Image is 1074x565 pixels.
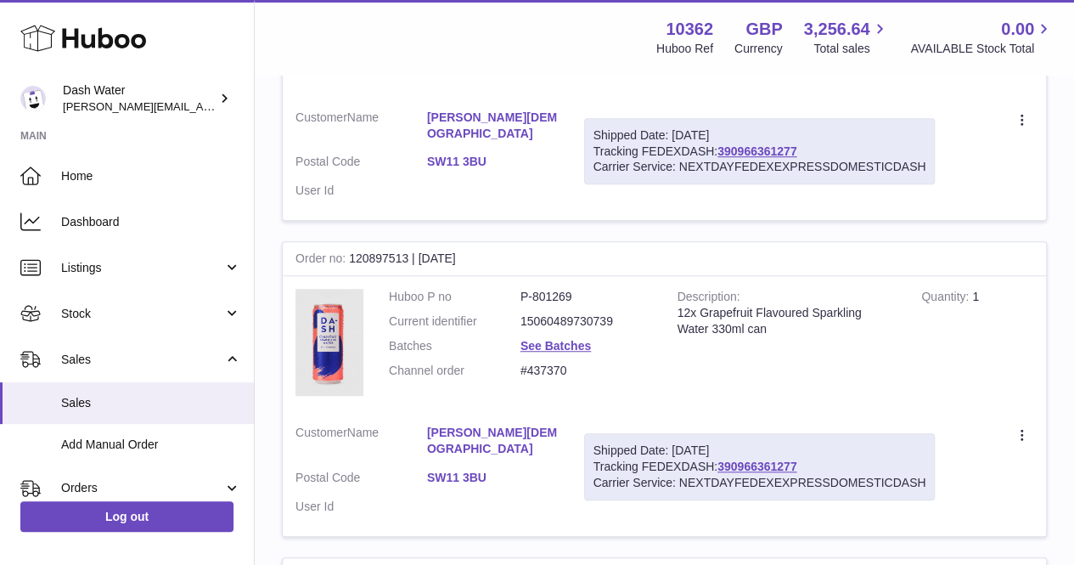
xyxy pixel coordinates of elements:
div: Shipped Date: [DATE] [593,127,926,144]
span: Dashboard [61,214,241,230]
dd: 15060489730739 [520,314,652,330]
a: [PERSON_NAME][DEMOGRAPHIC_DATA] [427,425,559,457]
div: Currency [734,41,783,57]
dt: User Id [295,183,427,199]
a: SW11 3BU [427,154,559,170]
strong: GBP [745,18,782,41]
div: Tracking FEDEXDASH: [584,118,936,185]
img: james@dash-water.com [20,86,46,111]
strong: Order no [295,251,349,269]
span: Listings [61,260,223,276]
a: See Batches [520,339,591,353]
img: 103621724231836.png [295,289,363,395]
a: 390966361277 [717,144,796,158]
dt: Name [295,110,427,146]
div: Shipped Date: [DATE] [593,443,926,459]
span: Customer [295,110,347,124]
a: 390966361277 [717,460,796,473]
span: 0.00 [1001,18,1034,41]
span: Sales [61,352,223,368]
dt: Name [295,425,427,461]
strong: Description [678,290,740,308]
dd: #437370 [520,363,652,379]
span: Total sales [813,41,889,57]
span: Customer [295,426,347,439]
dt: Postal Code [295,154,427,174]
a: 0.00 AVAILABLE Stock Total [910,18,1054,57]
span: AVAILABLE Stock Total [910,41,1054,57]
dd: P-801269 [520,289,652,305]
div: Carrier Service: NEXTDAYFEDEXEXPRESSDOMESTICDASH [593,475,926,491]
span: Stock [61,306,223,322]
dt: Batches [389,338,520,354]
div: 120897513 | [DATE] [283,242,1046,276]
span: 3,256.64 [804,18,870,41]
dt: Current identifier [389,314,520,330]
a: [PERSON_NAME][DEMOGRAPHIC_DATA] [427,110,559,142]
dt: Channel order [389,363,520,379]
a: SW11 3BU [427,470,559,486]
td: 1 [908,276,1046,412]
dt: Huboo P no [389,289,520,305]
div: 12x Grapefruit Flavoured Sparkling Water 330ml can [678,305,897,337]
span: Sales [61,395,241,411]
strong: Quantity [921,290,972,308]
span: [PERSON_NAME][EMAIL_ADDRESS][DOMAIN_NAME] [63,99,340,113]
dt: User Id [295,499,427,515]
div: Dash Water [63,82,216,115]
a: Log out [20,501,233,532]
strong: 10362 [666,18,713,41]
span: Add Manual Order [61,437,241,453]
dt: Postal Code [295,470,427,490]
div: Carrier Service: NEXTDAYFEDEXEXPRESSDOMESTICDASH [593,159,926,175]
span: Home [61,168,241,184]
div: Huboo Ref [656,41,713,57]
div: Tracking FEDEXDASH: [584,433,936,500]
span: Orders [61,480,223,496]
a: 3,256.64 Total sales [804,18,890,57]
